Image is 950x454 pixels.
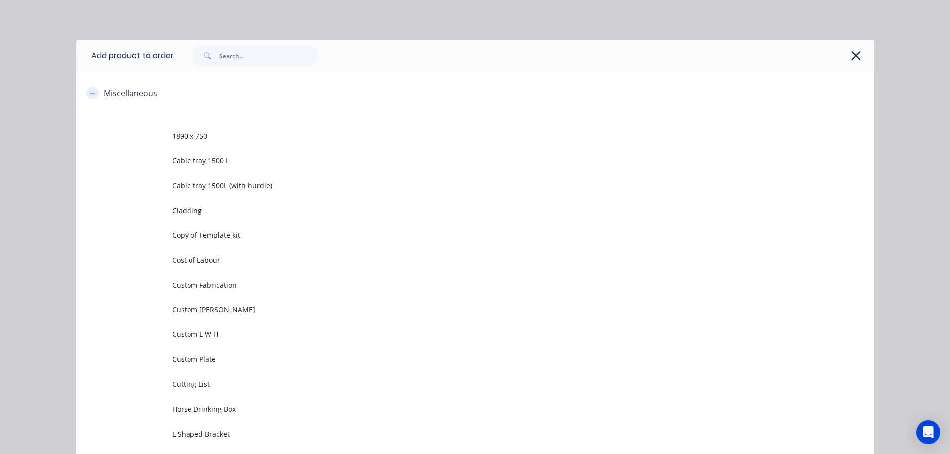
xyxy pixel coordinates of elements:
[172,354,734,364] span: Custom Plate
[172,280,734,290] span: Custom Fabrication
[219,46,318,66] input: Search...
[172,304,734,315] span: Custom [PERSON_NAME]
[172,180,734,191] span: Cable tray 1500L (with hurdle)
[172,255,734,265] span: Cost of Labour
[916,420,940,444] div: Open Intercom Messenger
[172,429,734,439] span: L Shaped Bracket
[172,205,734,216] span: Cladding
[104,87,157,99] div: Miscellaneous
[172,131,734,141] span: 1890 x 750
[172,404,734,414] span: Horse Drinking Box
[76,40,174,72] div: Add product to order
[172,329,734,339] span: Custom L W H
[172,379,734,389] span: Cutting List
[172,155,734,166] span: Cable tray 1500 L
[172,230,734,240] span: Copy of Template kit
